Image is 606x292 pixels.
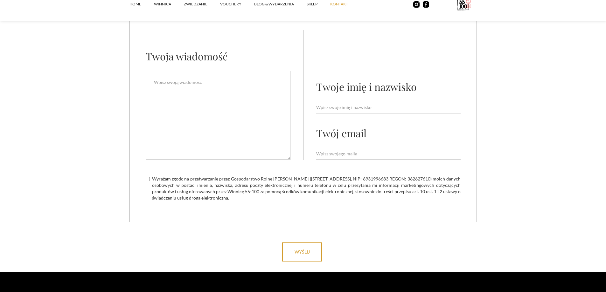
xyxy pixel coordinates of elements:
[316,101,461,113] input: Wpisz swoje imię i nazwisko
[146,49,228,63] div: Twoja wiadomość
[130,30,477,217] form: Email Form
[316,148,461,160] input: Wpisz swojego maila
[316,80,417,93] div: Twoje imię i nazwisko
[316,126,366,140] div: Twój email
[282,242,322,261] input: wyślij
[152,176,461,201] span: Wyrażam zgodę na przetwarzanie przez Gospodarstwo Rolne [PERSON_NAME] ([STREET_ADDRESS], NIP: 693...
[146,177,150,181] input: Wyrażam zgodę na przetwarzanie przez Gospodarstwo Rolne [PERSON_NAME] ([STREET_ADDRESS], NIP: 693...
